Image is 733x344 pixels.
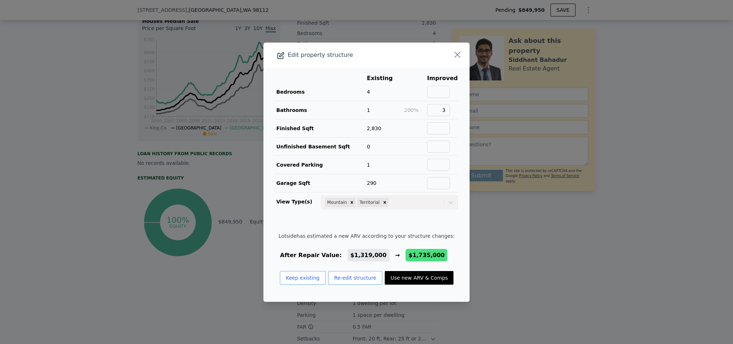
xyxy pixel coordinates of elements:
span: 0 [367,144,370,149]
span: 1 [367,162,370,168]
span: 4 [367,89,370,95]
th: Existing [366,74,404,83]
span: 1 [367,107,370,113]
div: After Repair Value: → [278,251,455,260]
span: 290 [367,180,377,186]
div: Edit property structure [263,50,428,60]
span: 2,830 [367,126,381,131]
td: Finished Sqft [275,119,366,137]
span: $1,319,000 [350,252,387,259]
td: Covered Parking [275,156,366,174]
th: Improved [427,74,458,83]
td: Bedrooms [275,83,366,101]
td: Unfinished Basement Sqft [275,137,366,156]
td: Garage Sqft [275,174,366,192]
span: 200% [404,107,418,113]
span: $1,735,000 [408,252,445,259]
button: Re-edit structure [328,271,383,285]
button: Keep existing [280,271,326,285]
button: Use new ARV & Comps [385,271,453,285]
span: Lotside has estimated a new ARV according to your structure changes: [278,232,455,240]
td: Bathrooms [275,101,366,119]
td: View Type(s) [275,192,321,210]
